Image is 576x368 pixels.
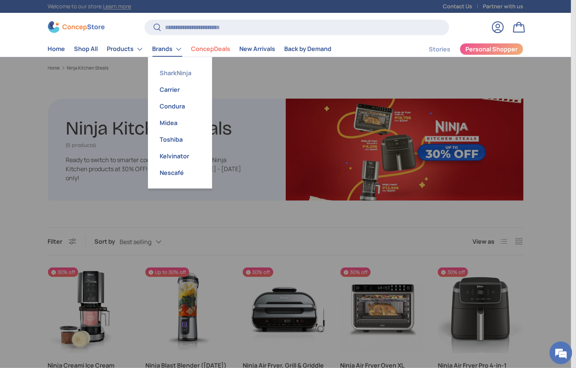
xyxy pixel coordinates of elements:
summary: Products [103,42,148,57]
nav: Primary [48,42,332,57]
img: ConcepStore [48,21,105,33]
span: Personal Shopper [465,46,517,52]
a: New Arrivals [240,42,276,56]
a: Home [48,42,65,56]
summary: Brands [148,42,187,57]
a: Back by Demand [285,42,332,56]
a: Personal Shopper [460,43,524,55]
nav: Secondary [411,42,524,57]
a: ConcepDeals [191,42,231,56]
a: Stories [429,42,451,57]
a: Shop All [74,42,98,56]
